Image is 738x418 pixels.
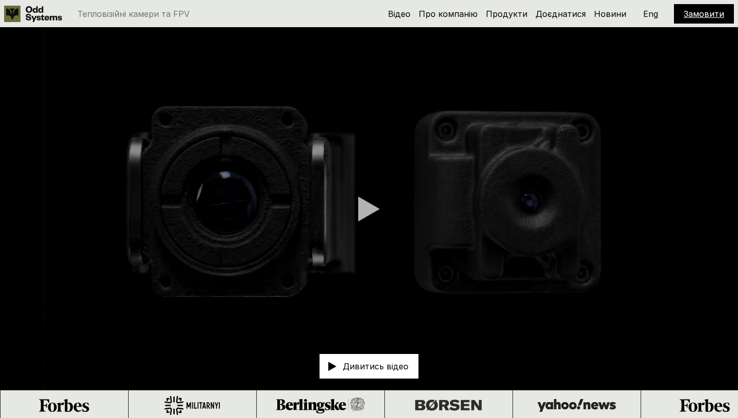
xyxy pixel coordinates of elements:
p: Eng [643,10,658,18]
p: Дивитись відео [343,362,408,370]
a: Новини [594,9,626,19]
p: Тепловізійні камери та FPV [77,10,190,18]
a: Продукти [486,9,527,19]
a: Доєднатися [536,9,586,19]
a: Про компанію [419,9,478,19]
a: Відео [388,9,411,19]
a: Замовити [684,9,724,19]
